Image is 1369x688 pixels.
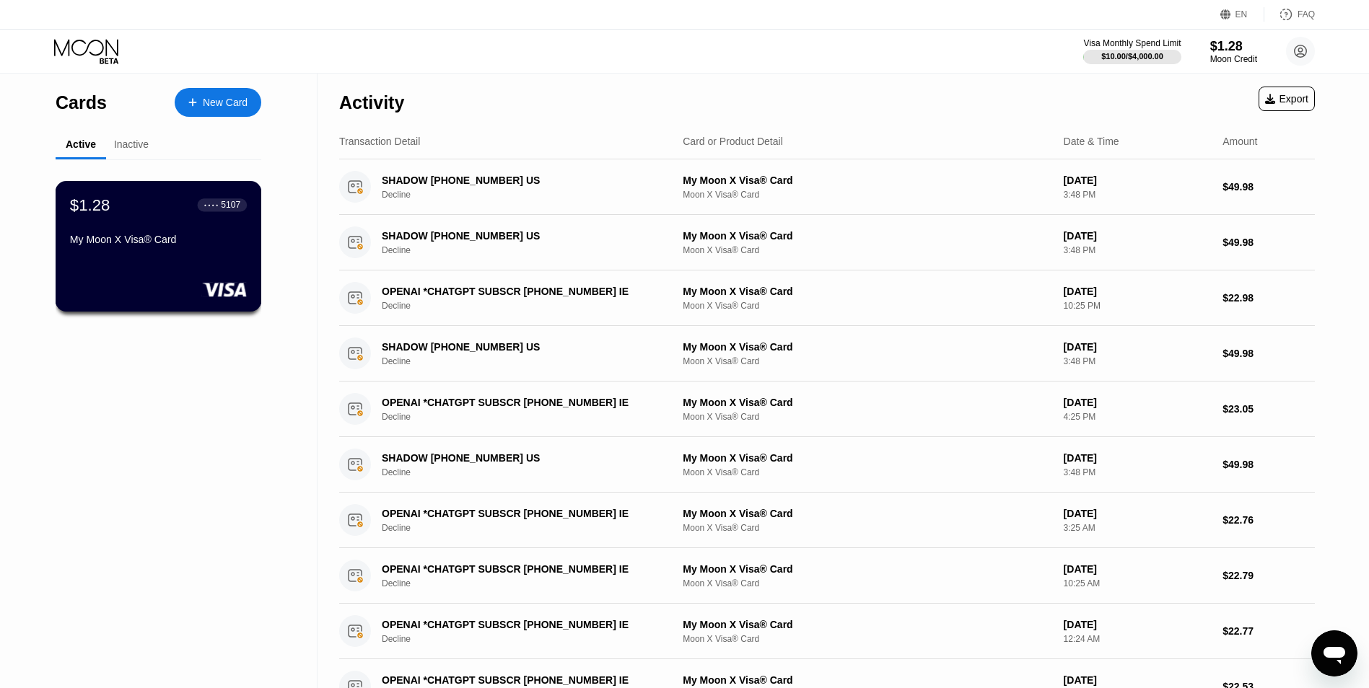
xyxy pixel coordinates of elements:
div: $22.77 [1223,625,1315,637]
div: Cards [56,92,107,113]
div: OPENAI *CHATGPT SUBSCR [PHONE_NUMBER] IE [382,619,660,630]
div: Decline [382,190,681,200]
div: [DATE] [1064,230,1212,242]
div: $49.98 [1223,348,1315,359]
div: [DATE] [1064,175,1212,186]
div: My Moon X Visa® Card [683,674,1051,686]
div: Activity [339,92,404,113]
div: SHADOW [PHONE_NUMBER] US [382,230,660,242]
div: Decline [382,634,681,644]
div: Active [66,138,96,150]
div: My Moon X Visa® Card [683,286,1051,297]
div: Moon X Visa® Card [683,301,1051,311]
div: 3:48 PM [1064,190,1212,200]
div: Date & Time [1064,136,1119,147]
div: OPENAI *CHATGPT SUBSCR [PHONE_NUMBER] IE [382,397,660,408]
div: New Card [175,88,261,117]
div: ● ● ● ● [204,203,219,207]
div: 10:25 PM [1064,301,1212,311]
div: Visa Monthly Spend Limit$10.00/$4,000.00 [1083,38,1181,64]
div: OPENAI *CHATGPT SUBSCR [PHONE_NUMBER] IEDeclineMy Moon X Visa® CardMoon X Visa® Card[DATE]12:24 A... [339,604,1315,659]
div: Moon X Visa® Card [683,523,1051,533]
div: SHADOW [PHONE_NUMBER] USDeclineMy Moon X Visa® CardMoon X Visa® Card[DATE]3:48 PM$49.98 [339,326,1315,382]
div: FAQ [1298,9,1315,19]
div: Moon X Visa® Card [683,356,1051,366]
div: Moon X Visa® Card [683,634,1051,644]
div: Moon X Visa® Card [683,245,1051,255]
div: $1.28● ● ● ●5107My Moon X Visa® Card [56,182,261,311]
div: SHADOW [PHONE_NUMBER] USDeclineMy Moon X Visa® CardMoon X Visa® Card[DATE]3:48 PM$49.98 [339,215,1315,270]
div: My Moon X Visa® Card [70,234,247,245]
div: $49.98 [1223,459,1315,470]
div: Decline [382,245,681,255]
div: My Moon X Visa® Card [683,452,1051,464]
div: $1.28Moon Credit [1210,39,1257,64]
div: 4:25 PM [1064,412,1212,422]
div: [DATE] [1064,341,1212,353]
div: $1.28 [70,195,110,214]
div: Export [1259,87,1315,111]
div: 3:48 PM [1064,467,1212,477]
div: SHADOW [PHONE_NUMBER] US [382,341,660,353]
div: 5107 [221,200,240,210]
div: $49.98 [1223,181,1315,193]
iframe: Button to launch messaging window [1311,630,1357,676]
div: Moon X Visa® Card [683,578,1051,588]
div: My Moon X Visa® Card [683,397,1051,408]
div: Visa Monthly Spend Limit [1083,38,1181,48]
div: My Moon X Visa® Card [683,619,1051,630]
div: Transaction Detail [339,136,420,147]
div: Decline [382,523,681,533]
div: FAQ [1264,7,1315,22]
div: $23.05 [1223,403,1315,415]
div: Decline [382,412,681,422]
div: $49.98 [1223,237,1315,248]
div: OPENAI *CHATGPT SUBSCR [PHONE_NUMBER] IEDeclineMy Moon X Visa® CardMoon X Visa® Card[DATE]4:25 PM... [339,382,1315,437]
div: Inactive [114,138,149,150]
div: Amount [1223,136,1257,147]
div: [DATE] [1064,508,1212,519]
div: EN [1235,9,1248,19]
div: OPENAI *CHATGPT SUBSCR [PHONE_NUMBER] IEDeclineMy Moon X Visa® CardMoon X Visa® Card[DATE]3:25 AM... [339,493,1315,548]
div: $10.00 / $4,000.00 [1101,52,1163,61]
div: 12:24 AM [1064,634,1212,644]
div: Decline [382,301,681,311]
div: [DATE] [1064,286,1212,297]
div: Decline [382,578,681,588]
div: Decline [382,467,681,477]
div: SHADOW [PHONE_NUMBER] USDeclineMy Moon X Visa® CardMoon X Visa® Card[DATE]3:48 PM$49.98 [339,159,1315,215]
div: 10:25 AM [1064,578,1212,588]
div: 3:48 PM [1064,245,1212,255]
div: OPENAI *CHATGPT SUBSCR [PHONE_NUMBER] IE [382,563,660,575]
div: [DATE] [1064,397,1212,408]
div: OPENAI *CHATGPT SUBSCR [PHONE_NUMBER] IEDeclineMy Moon X Visa® CardMoon X Visa® Card[DATE]10:25 A... [339,548,1315,604]
div: Moon X Visa® Card [683,412,1051,422]
div: My Moon X Visa® Card [683,563,1051,575]
div: OPENAI *CHATGPT SUBSCR [PHONE_NUMBER] IE [382,286,660,297]
div: $1.28 [1210,39,1257,54]
div: 3:48 PM [1064,356,1212,366]
div: $22.79 [1223,570,1315,581]
div: Export [1265,93,1308,105]
div: [DATE] [1064,674,1212,686]
div: SHADOW [PHONE_NUMBER] US [382,175,660,186]
div: [DATE] [1064,563,1212,575]
div: New Card [203,97,248,109]
div: EN [1220,7,1264,22]
div: 3:25 AM [1064,523,1212,533]
div: $22.98 [1223,292,1315,304]
div: [DATE] [1064,619,1212,630]
div: OPENAI *CHATGPT SUBSCR [PHONE_NUMBER] IEDeclineMy Moon X Visa® CardMoon X Visa® Card[DATE]10:25 P... [339,270,1315,326]
div: My Moon X Visa® Card [683,508,1051,519]
div: Moon X Visa® Card [683,190,1051,200]
div: OPENAI *CHATGPT SUBSCR [PHONE_NUMBER] IE [382,508,660,519]
div: SHADOW [PHONE_NUMBER] US [382,452,660,464]
div: OPENAI *CHATGPT SUBSCR [PHONE_NUMBER] IE [382,674,660,686]
div: [DATE] [1064,452,1212,464]
div: Moon X Visa® Card [683,467,1051,477]
div: $22.76 [1223,514,1315,526]
div: Decline [382,356,681,366]
div: My Moon X Visa® Card [683,230,1051,242]
div: SHADOW [PHONE_NUMBER] USDeclineMy Moon X Visa® CardMoon X Visa® Card[DATE]3:48 PM$49.98 [339,437,1315,493]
